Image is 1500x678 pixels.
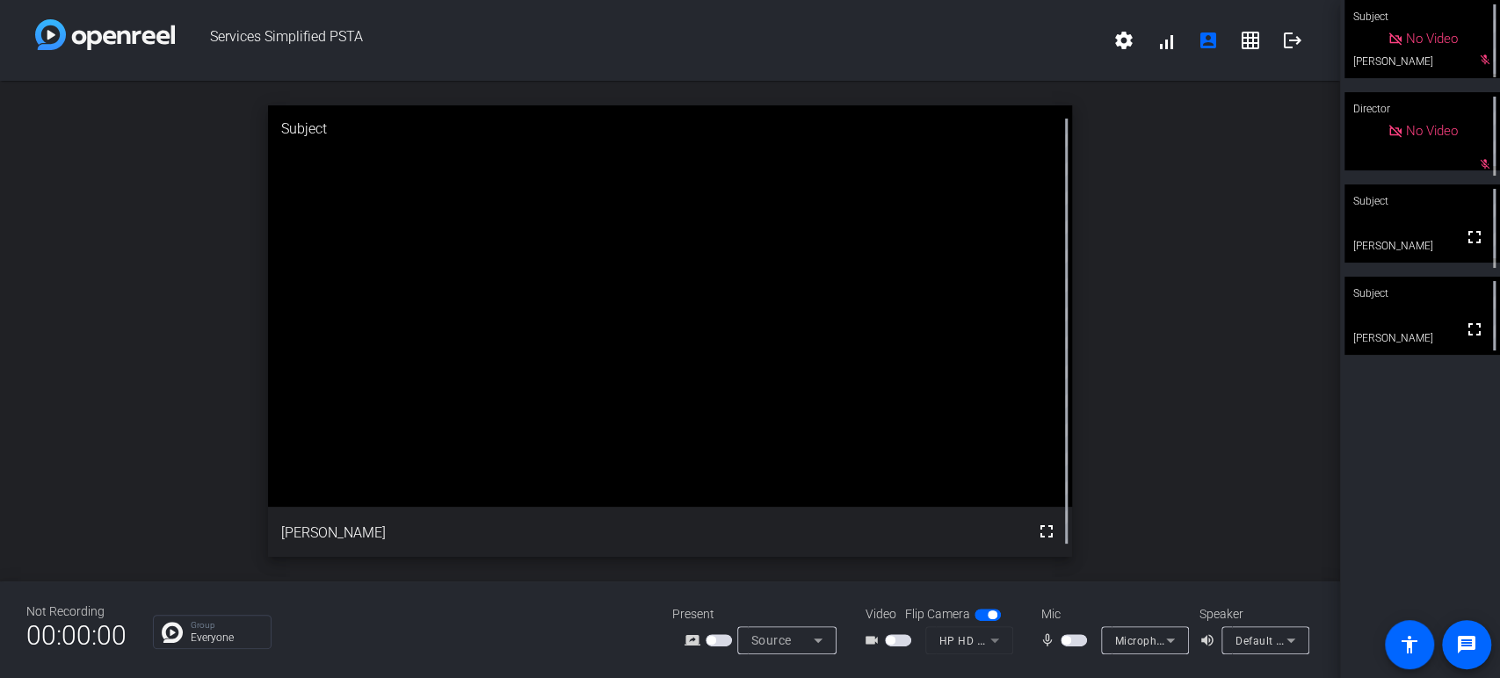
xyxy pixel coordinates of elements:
mat-icon: settings [1113,30,1134,51]
mat-icon: account_box [1198,30,1219,51]
img: white-gradient.svg [35,19,175,50]
mat-icon: message [1456,634,1477,655]
span: Default - Headphones (Realtek(R) Audio) [1236,633,1444,647]
mat-icon: volume_up [1199,630,1221,651]
div: Mic [1024,605,1199,624]
mat-icon: fullscreen [1464,319,1485,340]
mat-icon: logout [1282,30,1303,51]
div: Subject [268,105,1072,153]
mat-icon: fullscreen [1464,227,1485,248]
p: Everyone [191,632,262,643]
div: Subject [1344,184,1500,218]
div: Subject [1344,277,1500,310]
mat-icon: fullscreen [1036,521,1057,542]
p: Group [191,621,262,630]
mat-icon: grid_on [1240,30,1261,51]
div: Director [1344,92,1500,126]
mat-icon: screen_share_outline [685,630,706,651]
div: Not Recording [26,602,127,621]
mat-icon: accessibility [1399,634,1420,655]
span: No Video [1406,31,1458,47]
span: Services Simplified PSTA [175,19,1103,61]
span: Source [751,633,792,647]
span: Video [866,605,896,624]
mat-icon: mic_none [1040,630,1061,651]
span: 00:00:00 [26,614,127,657]
span: Flip Camera [905,605,970,624]
div: Present [672,605,848,624]
button: signal_cellular_alt [1145,19,1187,61]
mat-icon: videocam_outline [864,630,885,651]
img: Chat Icon [162,622,183,643]
div: Speaker [1199,605,1305,624]
span: No Video [1406,123,1458,139]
